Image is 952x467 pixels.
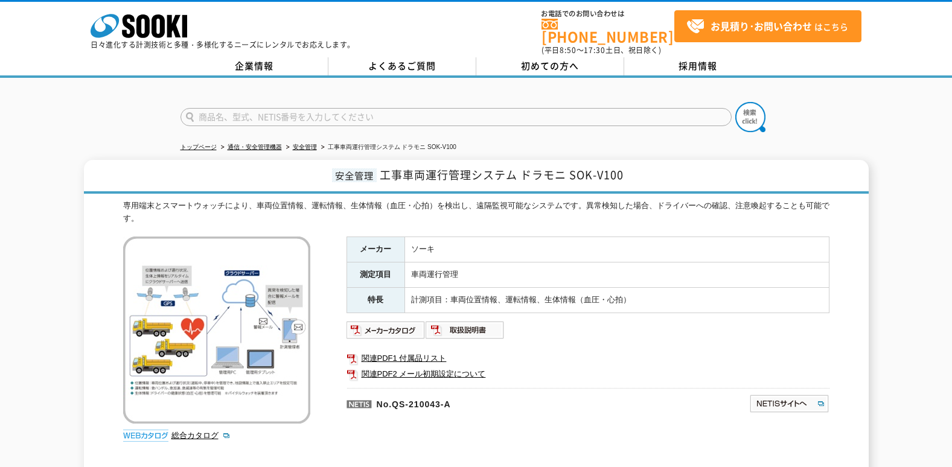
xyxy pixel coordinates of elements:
[180,144,217,150] a: トップページ
[404,262,829,288] td: 車両運行管理
[426,328,505,337] a: 取扱説明書
[347,388,633,417] p: No.QS-210043-A
[180,57,328,75] a: 企業情報
[476,57,624,75] a: 初めての方へ
[404,288,829,313] td: 計測項目：車両位置情報、運転情報、生体情報（血圧・心拍）
[735,102,765,132] img: btn_search.png
[347,237,404,262] th: メーカー
[624,57,772,75] a: 採用情報
[560,45,577,56] span: 8:50
[171,431,231,440] a: 総合カタログ
[749,394,829,413] img: NETISサイトへ
[347,366,829,382] a: 関連PDF2 メール初期設定について
[674,10,861,42] a: お見積り･お問い合わせはこちら
[293,144,317,150] a: 安全管理
[228,144,282,150] a: 通信・安全管理機器
[711,19,812,33] strong: お見積り･お問い合わせ
[123,200,829,225] div: 専用端末とスマートウォッチにより、車両位置情報、運転情報、生体情報（血圧・心拍）を検出し、遠隔監視可能なシステムです。異常検知した場合、ドライバーへの確認、注意喚起することも可能です。
[404,237,829,262] td: ソーキ
[426,320,505,340] img: 取扱説明書
[347,262,404,288] th: 測定項目
[584,45,605,56] span: 17:30
[380,167,624,183] span: 工事車両運行管理システム ドラモニ SOK-V100
[347,288,404,313] th: 特長
[347,320,426,340] img: メーカーカタログ
[123,237,310,424] img: 工事車両運行管理システム ドラモニ SOK-V100
[180,108,732,126] input: 商品名、型式、NETIS番号を入力してください
[541,10,674,17] span: お電話でのお問い合わせは
[328,57,476,75] a: よくあるご質問
[347,351,829,366] a: 関連PDF1 付属品リスト
[541,19,674,43] a: [PHONE_NUMBER]
[521,59,579,72] span: 初めての方へ
[319,141,456,154] li: 工事車両運行管理システム ドラモニ SOK-V100
[686,17,848,36] span: はこちら
[347,328,426,337] a: メーカーカタログ
[332,168,377,182] span: 安全管理
[123,430,168,442] img: webカタログ
[541,45,661,56] span: (平日 ～ 土日、祝日除く)
[91,41,355,48] p: 日々進化する計測技術と多種・多様化するニーズにレンタルでお応えします。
